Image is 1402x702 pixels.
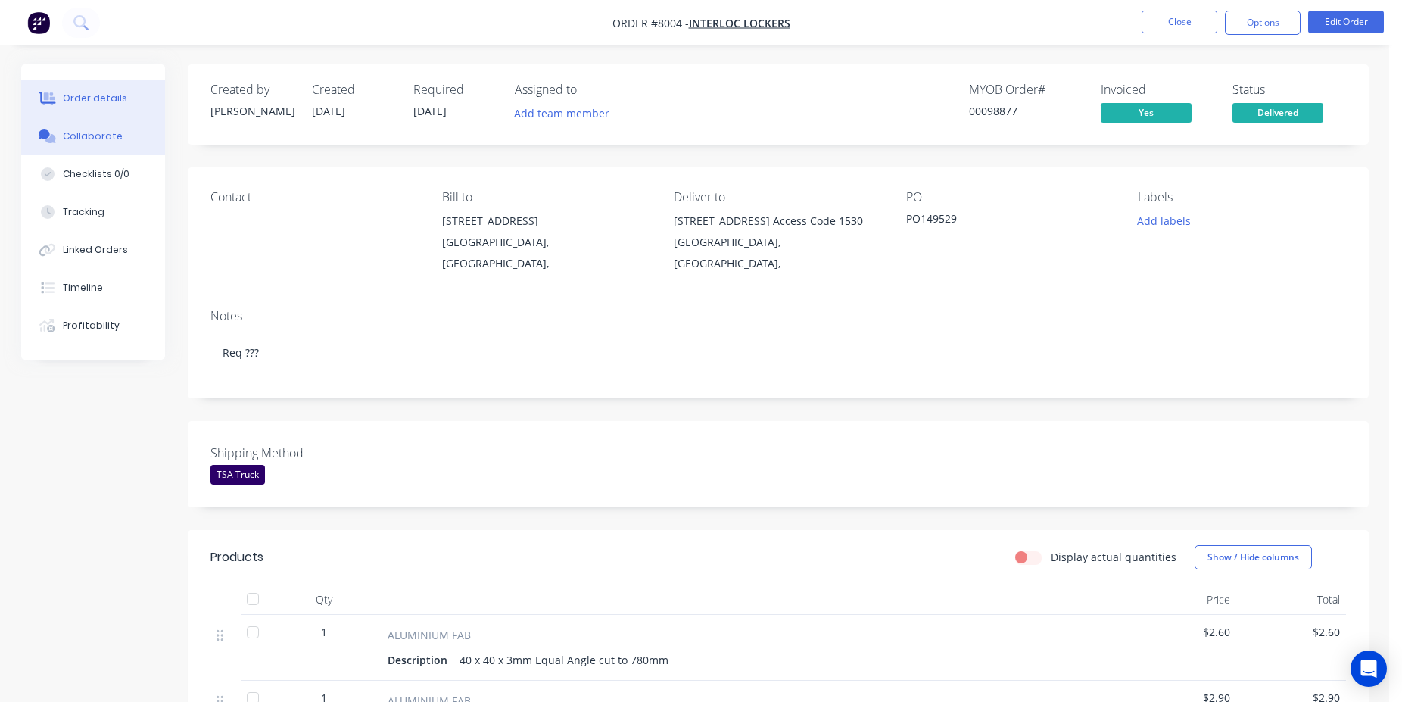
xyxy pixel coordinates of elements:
label: Shipping Method [210,444,400,462]
div: Notes [210,309,1346,323]
div: Price [1126,585,1236,615]
button: Add labels [1129,211,1199,231]
span: ALUMINIUM FAB [388,627,471,643]
div: [STREET_ADDRESS] [442,211,650,232]
span: Yes [1101,103,1192,122]
button: Order details [21,80,165,117]
div: Products [210,548,263,566]
span: $2.60 [1133,624,1230,640]
div: Open Intercom Messenger [1351,651,1387,687]
div: Required [413,83,497,97]
div: [GEOGRAPHIC_DATA], [GEOGRAPHIC_DATA], [674,232,881,274]
div: [STREET_ADDRESS][GEOGRAPHIC_DATA], [GEOGRAPHIC_DATA], [442,211,650,274]
div: Total [1236,585,1346,615]
div: Status [1232,83,1346,97]
button: Delivered [1232,103,1323,126]
div: Contact [210,190,418,204]
div: Tracking [63,205,104,219]
div: [STREET_ADDRESS] Access Code 1530 [674,211,881,232]
div: PO149529 [906,211,1095,232]
span: [DATE] [413,104,447,118]
div: PO [906,190,1114,204]
div: 00098877 [969,103,1083,119]
button: Add team member [515,103,618,123]
button: Tracking [21,193,165,231]
div: [GEOGRAPHIC_DATA], [GEOGRAPHIC_DATA], [442,232,650,274]
div: Timeline [63,281,103,295]
span: $2.60 [1242,624,1340,640]
span: 1 [321,624,327,640]
div: MYOB Order # [969,83,1083,97]
div: Description [388,649,453,671]
div: Labels [1138,190,1345,204]
div: Invoiced [1101,83,1214,97]
div: Created by [210,83,294,97]
div: Bill to [442,190,650,204]
button: Add team member [506,103,617,123]
button: Collaborate [21,117,165,155]
span: Order #8004 - [612,16,689,30]
div: Req ??? [210,329,1346,376]
div: Order details [63,92,127,105]
button: Profitability [21,307,165,345]
div: Assigned to [515,83,666,97]
div: Created [312,83,395,97]
button: Edit Order [1308,11,1384,33]
span: [DATE] [312,104,345,118]
a: Interloc Lockers [689,16,790,30]
label: Display actual quantities [1051,549,1176,565]
div: Deliver to [674,190,881,204]
button: Options [1225,11,1301,35]
div: Checklists 0/0 [63,167,129,181]
button: Timeline [21,269,165,307]
button: Show / Hide columns [1195,545,1312,569]
div: Linked Orders [63,243,128,257]
button: Checklists 0/0 [21,155,165,193]
div: TSA Truck [210,465,265,485]
div: Profitability [63,319,120,332]
div: 40 x 40 x 3mm Equal Angle cut to 780mm [453,649,675,671]
div: [PERSON_NAME] [210,103,294,119]
div: [STREET_ADDRESS] Access Code 1530[GEOGRAPHIC_DATA], [GEOGRAPHIC_DATA], [674,211,881,274]
button: Close [1142,11,1217,33]
span: Delivered [1232,103,1323,122]
div: Collaborate [63,129,123,143]
button: Linked Orders [21,231,165,269]
div: Qty [279,585,369,615]
img: Factory [27,11,50,34]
